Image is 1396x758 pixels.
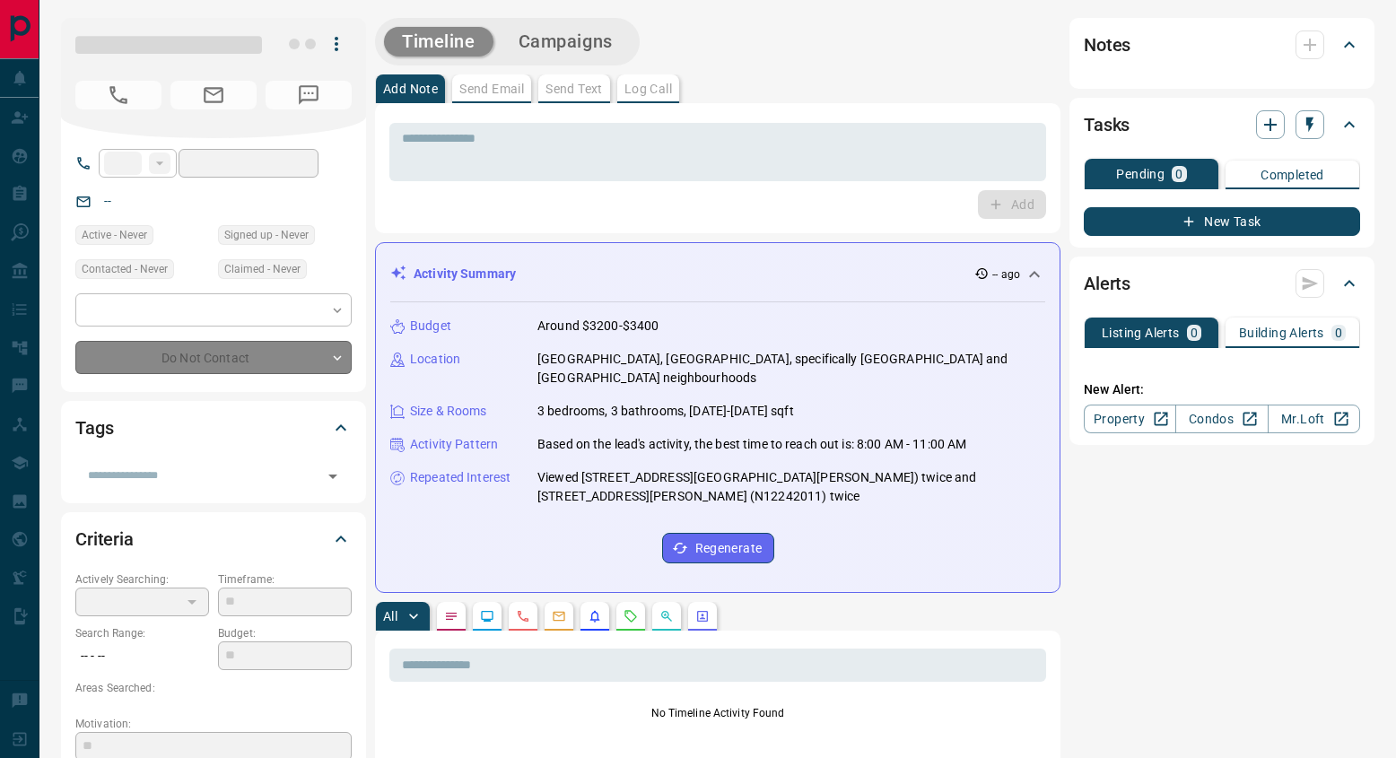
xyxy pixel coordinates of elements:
[75,81,161,109] span: No Number
[1175,168,1182,180] p: 0
[218,571,352,588] p: Timeframe:
[1261,169,1324,181] p: Completed
[266,81,352,109] span: No Number
[444,609,458,623] svg: Notes
[410,317,451,335] p: Budget
[659,609,674,623] svg: Opportunities
[75,641,209,671] p: -- - --
[384,27,493,57] button: Timeline
[1191,327,1198,339] p: 0
[1116,168,1165,180] p: Pending
[1084,262,1360,305] div: Alerts
[662,533,774,563] button: Regenerate
[75,518,352,561] div: Criteria
[320,464,345,489] button: Open
[224,226,309,244] span: Signed up - Never
[1175,405,1268,433] a: Condos
[1239,327,1324,339] p: Building Alerts
[410,468,510,487] p: Repeated Interest
[224,260,301,278] span: Claimed - Never
[1084,23,1360,66] div: Notes
[1084,405,1176,433] a: Property
[390,257,1045,291] div: Activity Summary-- ago
[410,402,487,421] p: Size & Rooms
[480,609,494,623] svg: Lead Browsing Activity
[218,625,352,641] p: Budget:
[75,716,352,732] p: Motivation:
[82,226,147,244] span: Active - Never
[104,194,111,208] a: --
[1084,269,1130,298] h2: Alerts
[501,27,631,57] button: Campaigns
[1084,103,1360,146] div: Tasks
[82,260,168,278] span: Contacted - Never
[588,609,602,623] svg: Listing Alerts
[75,406,352,449] div: Tags
[537,402,794,421] p: 3 bedrooms, 3 bathrooms, [DATE]-[DATE] sqft
[410,435,498,454] p: Activity Pattern
[75,525,134,553] h2: Criteria
[1084,30,1130,59] h2: Notes
[75,341,352,374] div: Do Not Contact
[537,350,1045,388] p: [GEOGRAPHIC_DATA], [GEOGRAPHIC_DATA], specifically [GEOGRAPHIC_DATA] and [GEOGRAPHIC_DATA] neighb...
[516,609,530,623] svg: Calls
[537,435,966,454] p: Based on the lead's activity, the best time to reach out is: 8:00 AM - 11:00 AM
[992,266,1020,283] p: -- ago
[1084,207,1360,236] button: New Task
[75,625,209,641] p: Search Range:
[170,81,257,109] span: No Email
[1268,405,1360,433] a: Mr.Loft
[1084,380,1360,399] p: New Alert:
[1335,327,1342,339] p: 0
[383,83,438,95] p: Add Note
[389,705,1046,721] p: No Timeline Activity Found
[75,414,113,442] h2: Tags
[1102,327,1180,339] p: Listing Alerts
[1084,110,1130,139] h2: Tasks
[537,468,1045,506] p: Viewed [STREET_ADDRESS][GEOGRAPHIC_DATA][PERSON_NAME]) twice and [STREET_ADDRESS][PERSON_NAME] (N...
[552,609,566,623] svg: Emails
[537,317,659,335] p: Around $3200-$3400
[695,609,710,623] svg: Agent Actions
[410,350,460,369] p: Location
[383,610,397,623] p: All
[75,571,209,588] p: Actively Searching:
[624,609,638,623] svg: Requests
[414,265,516,283] p: Activity Summary
[75,680,352,696] p: Areas Searched:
